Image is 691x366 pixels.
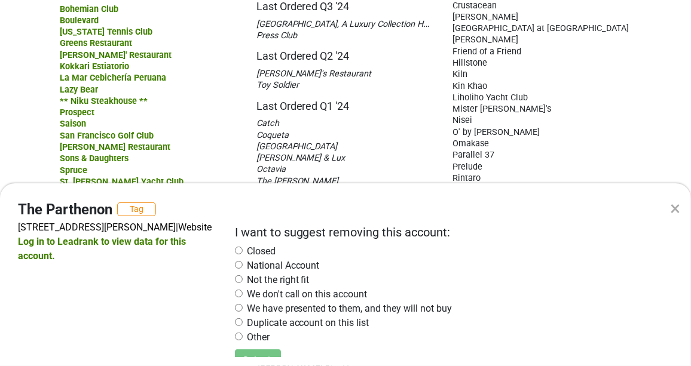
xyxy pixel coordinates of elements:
label: Other [247,330,270,345]
h4: The Parthenon [18,201,112,219]
button: Tag [117,202,156,216]
label: National Account [247,259,320,273]
label: We have presented to them, and they will not buy [247,302,452,316]
a: Website [178,222,212,233]
label: We don't call on this account [247,287,368,302]
label: Closed [247,244,276,259]
span: | [176,222,178,233]
div: × [670,194,680,223]
label: Duplicate account on this list [247,316,369,330]
a: [STREET_ADDRESS][PERSON_NAME] [18,222,176,233]
label: Not the right fit [247,273,310,287]
h2: I want to suggest removing this account: [235,225,650,239]
a: Log in to Leadrank to view data for this account. [18,236,186,262]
